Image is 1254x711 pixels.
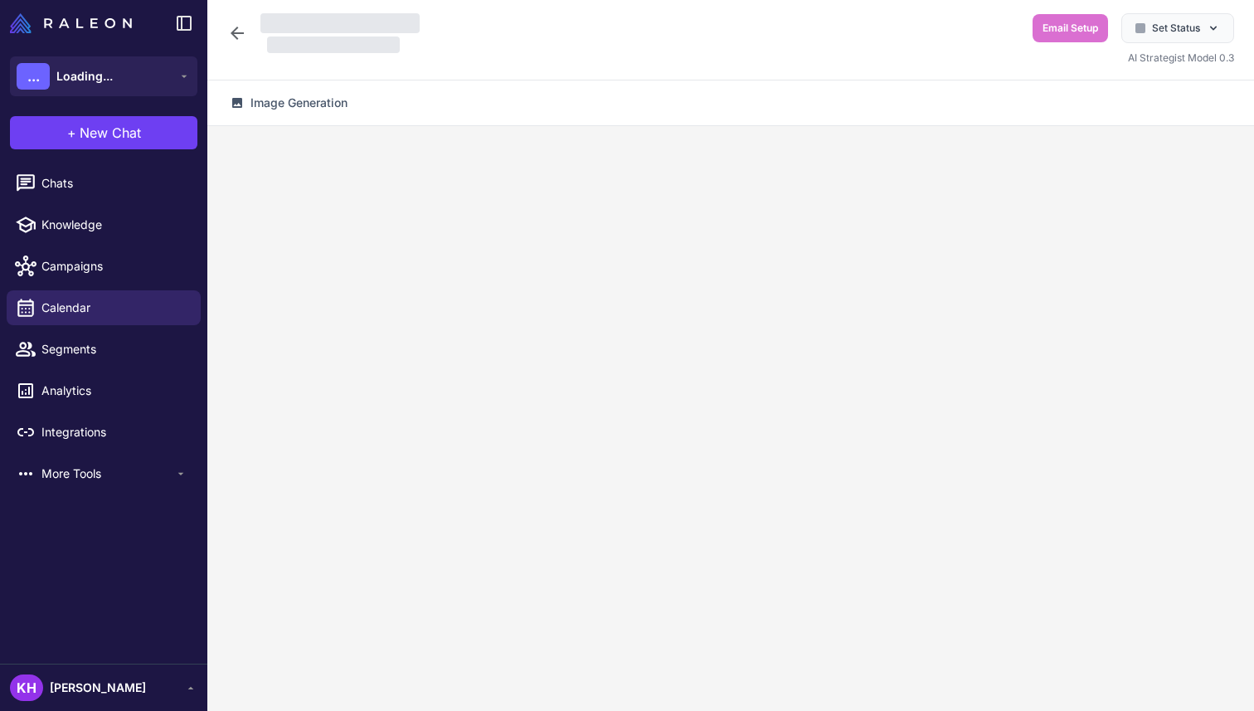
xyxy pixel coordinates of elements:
[56,67,113,85] span: Loading...
[50,679,146,697] span: [PERSON_NAME]
[7,373,201,408] a: Analytics
[10,674,43,701] div: KH
[10,13,132,33] img: Raleon Logo
[80,123,141,143] span: New Chat
[7,166,201,201] a: Chats
[7,415,201,450] a: Integrations
[41,465,174,483] span: More Tools
[1152,21,1200,36] span: Set Status
[1128,51,1234,64] span: AI Strategist Model 0.3
[7,207,201,242] a: Knowledge
[41,340,187,358] span: Segments
[41,423,187,441] span: Integrations
[41,382,187,400] span: Analytics
[10,56,197,96] button: ...Loading...
[41,299,187,317] span: Calendar
[7,290,201,325] a: Calendar
[10,116,197,149] button: +New Chat
[1033,14,1108,42] button: Email Setup
[221,87,357,119] button: Image Generation
[1043,21,1098,36] span: Email Setup
[7,332,201,367] a: Segments
[41,216,187,234] span: Knowledge
[250,94,348,112] span: Image Generation
[17,63,50,90] div: ...
[67,123,76,143] span: +
[41,174,187,192] span: Chats
[7,249,201,284] a: Campaigns
[41,257,187,275] span: Campaigns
